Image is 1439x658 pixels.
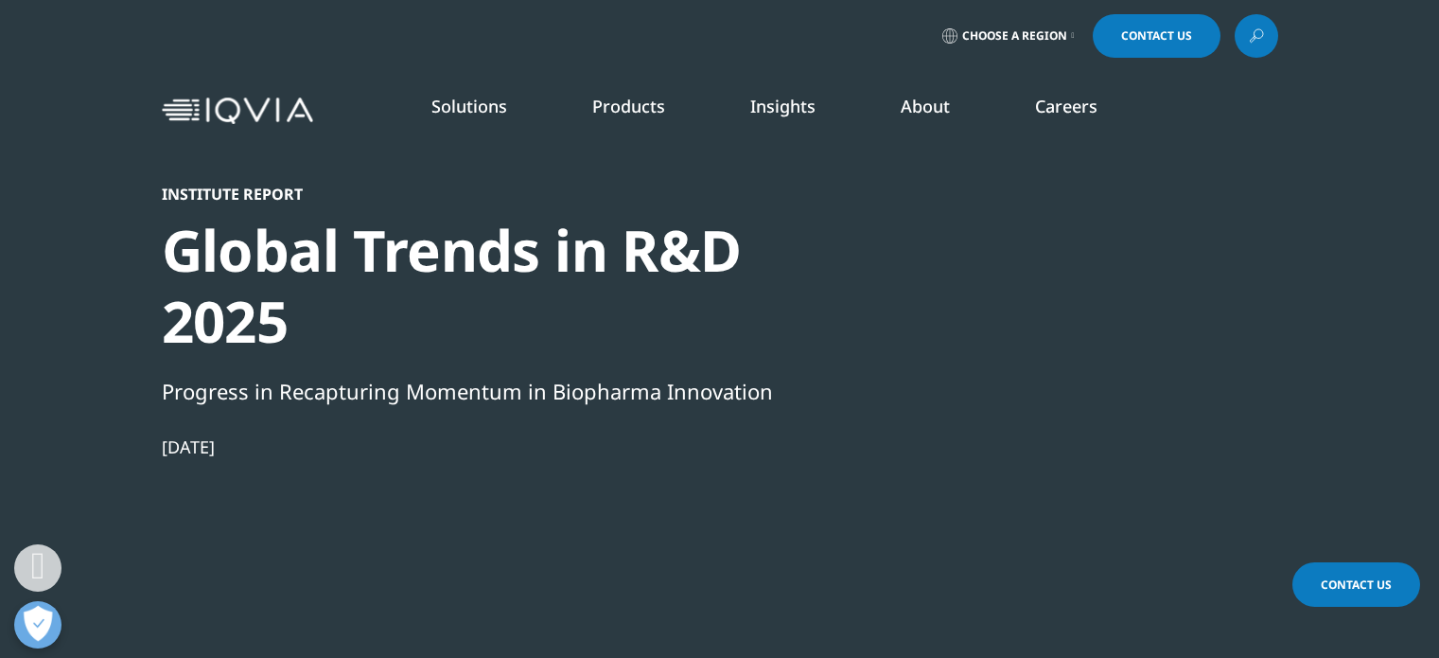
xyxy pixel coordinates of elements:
[1292,562,1420,607] a: Contact Us
[431,95,507,117] a: Solutions
[14,601,61,649] button: Open Preferences
[162,375,811,407] div: Progress in Recapturing Momentum in Biopharma Innovation
[162,215,811,357] div: Global Trends in R&D 2025
[750,95,816,117] a: Insights
[1321,577,1392,593] span: Contact Us
[162,98,313,125] img: IQVIA Healthcare Information Technology and Pharma Clinical Research Company
[1035,95,1097,117] a: Careers
[1121,30,1192,42] span: Contact Us
[901,95,950,117] a: About
[962,28,1067,44] span: Choose a Region
[1093,14,1220,58] a: Contact Us
[592,95,665,117] a: Products
[321,66,1278,155] nav: Primary
[162,185,811,204] div: Institute Report
[162,436,811,458] div: [DATE]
